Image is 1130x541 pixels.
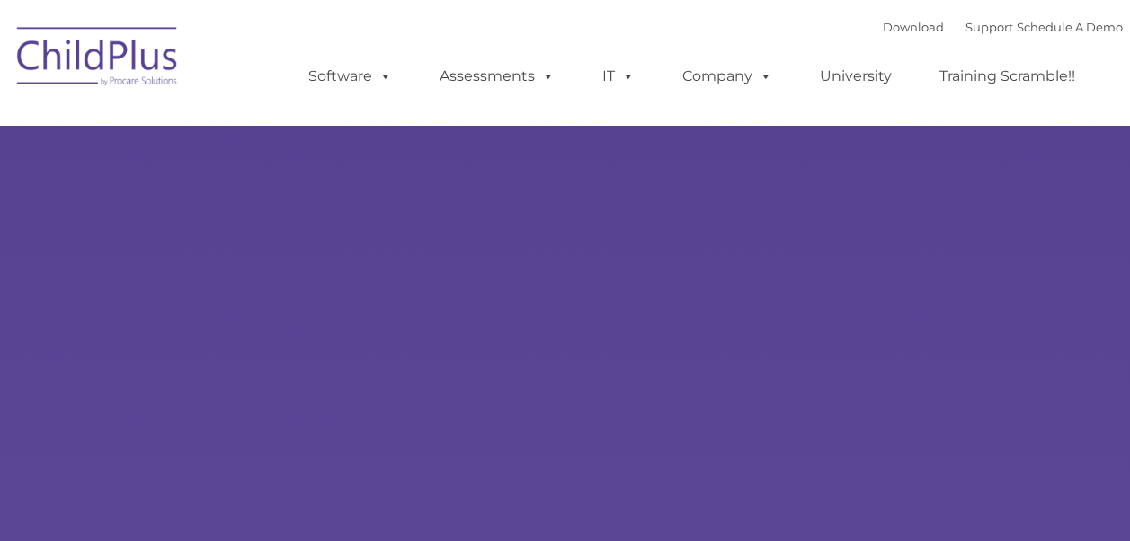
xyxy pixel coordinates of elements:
[584,58,653,94] a: IT
[921,58,1093,94] a: Training Scramble!!
[664,58,790,94] a: Company
[422,58,573,94] a: Assessments
[883,20,1123,34] font: |
[8,14,188,104] img: ChildPlus by Procare Solutions
[965,20,1013,34] a: Support
[1017,20,1123,34] a: Schedule A Demo
[883,20,944,34] a: Download
[802,58,910,94] a: University
[290,58,410,94] a: Software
